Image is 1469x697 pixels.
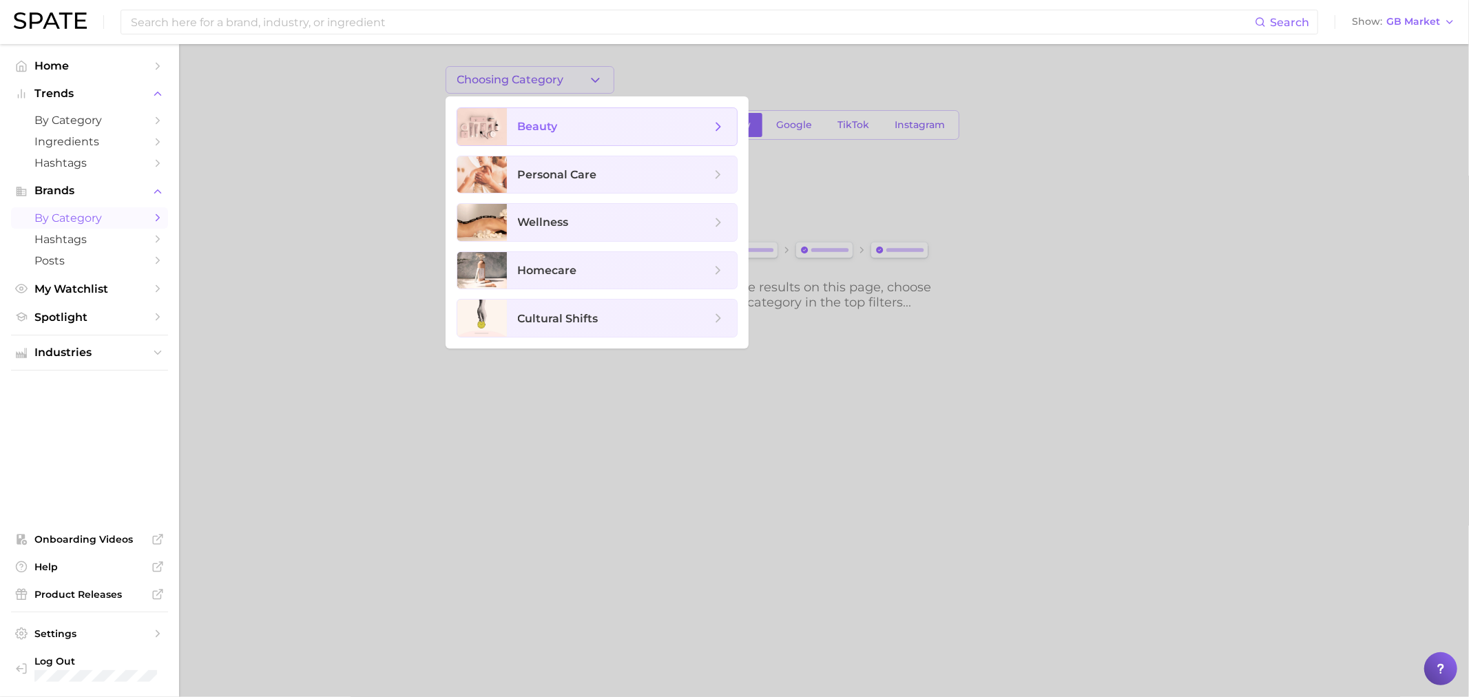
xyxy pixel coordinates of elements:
[11,55,168,76] a: Home
[129,10,1255,34] input: Search here for a brand, industry, or ingredient
[34,87,145,100] span: Trends
[34,561,145,573] span: Help
[34,588,145,601] span: Product Releases
[34,627,145,640] span: Settings
[34,311,145,324] span: Spotlight
[34,156,145,169] span: Hashtags
[34,655,167,667] span: Log Out
[518,312,598,325] span: cultural shifts
[11,152,168,174] a: Hashtags
[11,278,168,300] a: My Watchlist
[446,96,749,348] ul: Choosing Category
[11,556,168,577] a: Help
[34,282,145,295] span: My Watchlist
[11,584,168,605] a: Product Releases
[518,264,577,277] span: homecare
[1386,18,1440,25] span: GB Market
[11,651,168,686] a: Log out. Currently logged in with e-mail jenna.rody@group-ibg.com.
[34,185,145,197] span: Brands
[34,114,145,127] span: by Category
[11,342,168,363] button: Industries
[11,529,168,550] a: Onboarding Videos
[518,120,558,133] span: beauty
[11,623,168,644] a: Settings
[11,229,168,250] a: Hashtags
[11,110,168,131] a: by Category
[34,533,145,545] span: Onboarding Videos
[14,12,87,29] img: SPATE
[518,216,569,229] span: wellness
[34,233,145,246] span: Hashtags
[1270,16,1309,29] span: Search
[34,135,145,148] span: Ingredients
[34,254,145,267] span: Posts
[1348,13,1459,31] button: ShowGB Market
[34,211,145,225] span: by Category
[1352,18,1382,25] span: Show
[34,346,145,359] span: Industries
[11,83,168,104] button: Trends
[11,131,168,152] a: Ingredients
[34,59,145,72] span: Home
[518,168,597,181] span: personal care
[11,207,168,229] a: by Category
[11,306,168,328] a: Spotlight
[11,180,168,201] button: Brands
[11,250,168,271] a: Posts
